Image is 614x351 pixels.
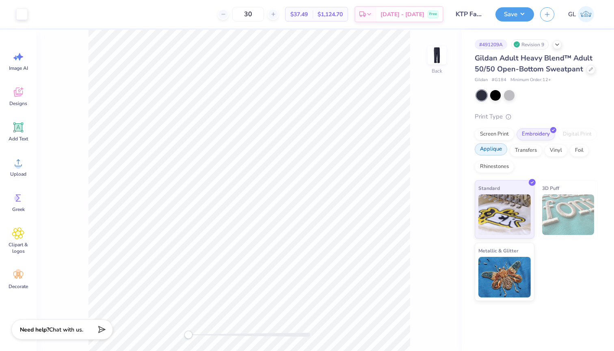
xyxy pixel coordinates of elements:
img: 3D Puff [542,194,595,235]
input: – – [232,7,264,22]
button: Save [495,7,534,22]
span: Greek [12,206,25,213]
div: Digital Print [558,128,597,140]
img: Gia Lin [578,6,594,22]
div: Transfers [510,144,542,157]
span: Clipart & logos [5,241,32,254]
span: # G184 [492,77,506,84]
span: Standard [478,184,500,192]
span: Upload [10,171,26,177]
span: Image AI [9,65,28,71]
a: GL [564,6,598,22]
div: # 491209A [475,39,507,50]
div: Revision 9 [511,39,549,50]
div: Rhinestones [475,161,514,173]
input: Untitled Design [450,6,489,22]
span: Designs [9,100,27,107]
span: 3D Puff [542,184,559,192]
strong: Need help? [20,326,49,334]
span: Chat with us. [49,326,83,334]
span: Minimum Order: 12 + [510,77,551,84]
span: [DATE] - [DATE] [381,10,424,19]
span: Free [429,11,437,17]
div: Screen Print [475,128,514,140]
div: Embroidery [517,128,555,140]
span: Gildan [475,77,488,84]
img: Back [429,47,445,63]
span: $37.49 [290,10,308,19]
span: Gildan Adult Heavy Blend™ Adult 50/50 Open-Bottom Sweatpant [475,53,592,74]
span: Decorate [9,283,28,290]
div: Foil [570,144,589,157]
img: Metallic & Glitter [478,257,531,297]
span: Metallic & Glitter [478,246,519,255]
div: Vinyl [545,144,567,157]
div: Accessibility label [184,331,192,339]
span: Add Text [9,136,28,142]
div: Back [432,67,442,75]
span: GL [568,10,576,19]
span: $1,124.70 [318,10,343,19]
img: Standard [478,194,531,235]
div: Print Type [475,112,598,121]
div: Applique [475,143,507,155]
